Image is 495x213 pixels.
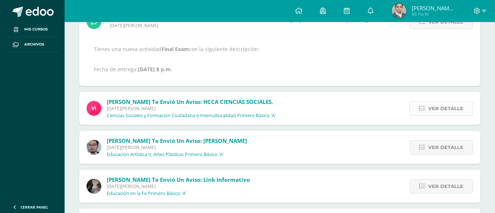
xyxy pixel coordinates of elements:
[107,191,187,196] p: Educación en la Fe Primero Básico 'A'
[94,46,466,73] p: Tienes una nueva actividad con la siguiente descripción: Fecha de entrega:
[107,183,250,189] span: [DATE][PERSON_NAME]
[21,205,48,210] span: Cerrar panel
[161,46,189,53] strong: Final Exam
[428,180,463,193] span: Ver detalle
[138,66,172,73] strong: [DATE] 8 p.m.
[107,152,224,158] p: Educación Artística II, Artes Plásticas Primero Básico 'A'
[392,4,406,18] img: 9180fa6064875dd7c136d85bc24df806.png
[107,113,276,119] p: Ciencias Sociales y Formación Ciudadana e Interculturalidad Primero Básico 'A'
[6,37,59,52] a: Archivos
[428,141,463,154] span: Ver detalle
[107,105,276,112] span: [DATE][PERSON_NAME]
[107,144,247,151] span: [DATE][PERSON_NAME]
[6,22,59,37] a: Mis cursos
[87,101,101,116] img: bd6d0aa147d20350c4821b7c643124fa.png
[110,22,376,29] span: [DATE][PERSON_NAME]
[107,137,247,144] span: [PERSON_NAME] te envió un aviso: [PERSON_NAME]
[24,26,48,32] span: Mis cursos
[428,102,463,115] span: Ver detalle
[107,98,273,105] span: [PERSON_NAME] te envió un aviso: HCCA CIENCIAS SOCIALES.
[24,41,44,47] span: Archivos
[107,176,250,183] span: [PERSON_NAME] te envió un aviso: Link Informativo
[87,179,101,194] img: 8322e32a4062cfa8b237c59eedf4f548.png
[412,4,456,12] span: [PERSON_NAME] de [PERSON_NAME]
[412,11,456,17] span: Mi Perfil
[87,140,101,155] img: 5fac68162d5e1b6fbd390a6ac50e103d.png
